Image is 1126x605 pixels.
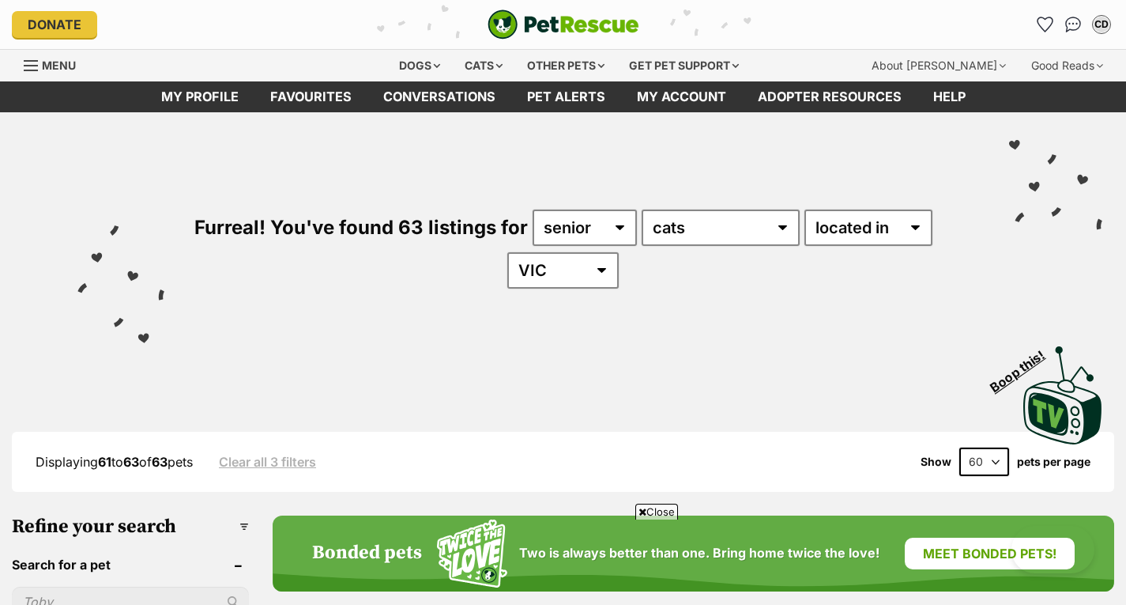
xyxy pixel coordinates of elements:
[1060,12,1086,37] a: Conversations
[917,81,981,112] a: Help
[152,454,168,470] strong: 63
[516,50,616,81] div: Other pets
[1023,346,1102,444] img: PetRescue TV logo
[454,50,514,81] div: Cats
[12,558,249,572] header: Search for a pet
[12,11,97,38] a: Donate
[367,81,511,112] a: conversations
[254,81,367,112] a: Favourites
[1020,50,1114,81] div: Good Reads
[621,81,742,112] a: My account
[24,50,87,78] a: Menu
[1089,12,1114,37] button: My account
[1032,12,1114,37] ul: Account quick links
[12,516,249,538] h3: Refine your search
[921,456,951,468] span: Show
[36,454,193,470] span: Displaying to of pets
[1032,12,1057,37] a: Favourites
[276,526,851,597] iframe: Advertisement
[488,9,639,40] a: PetRescue
[1023,332,1102,448] a: Boop this!
[905,538,1075,569] a: Meet bonded pets!
[988,338,1060,395] span: Boop this!
[742,81,917,112] a: Adopter resources
[618,50,750,81] div: Get pet support
[511,81,621,112] a: Pet alerts
[1017,456,1090,468] label: pets per page
[98,454,111,470] strong: 61
[861,50,1017,81] div: About [PERSON_NAME]
[194,216,528,239] span: Furreal! You've found 63 listings for
[488,9,639,40] img: logo-cat-932fe2b9b8326f06289b0f2fb663e598f794de774fb13d1741a6617ecf9a85b4.svg
[145,81,254,112] a: My profile
[42,59,76,72] span: Menu
[1094,17,1109,32] div: CD
[219,455,316,469] a: Clear all 3 filters
[635,504,678,520] span: Close
[1065,17,1082,32] img: chat-41dd97257d64d25036548639549fe6c8038ab92f7586957e7f3b1b290dea8141.svg
[1011,526,1094,573] iframe: Help Scout Beacon - Open
[388,50,451,81] div: Dogs
[123,454,139,470] strong: 63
